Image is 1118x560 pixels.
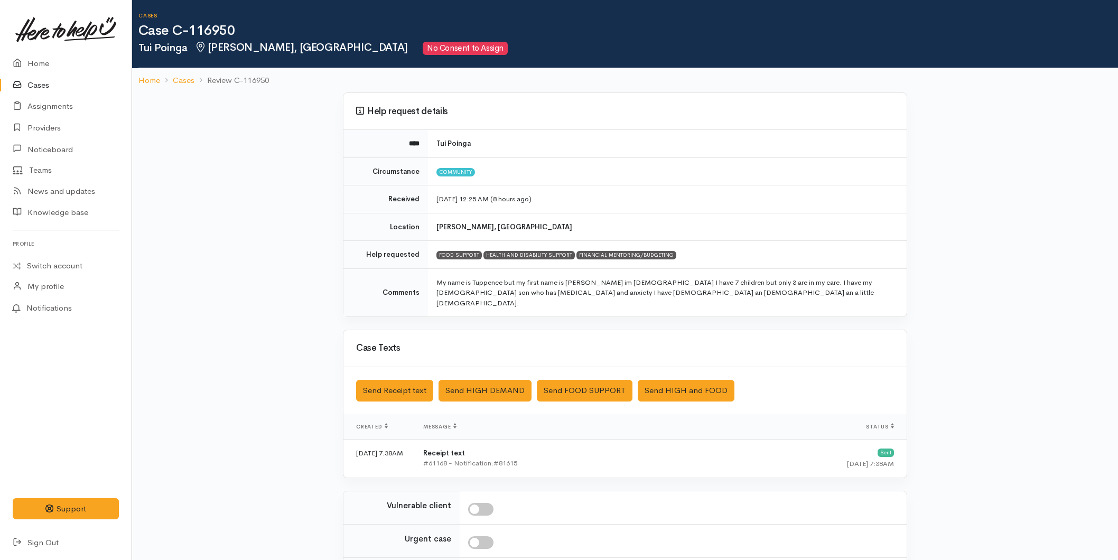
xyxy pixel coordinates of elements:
h6: Cases [138,13,1118,18]
div: FINANCIAL MENTORING/BUDGETING [576,251,676,259]
span: No Consent to Assign [423,42,507,55]
span: Created [356,423,388,430]
div: FOOD SUPPORT [436,251,482,259]
button: Support [13,498,119,520]
h3: Help request details [356,106,894,117]
span: Message [423,423,456,430]
span: Community [436,168,475,176]
h2: Tui Poinga [138,42,1118,55]
td: My name is Tuppence but my first name is [PERSON_NAME] im [DEMOGRAPHIC_DATA] I have 7 children bu... [428,268,907,316]
span: Status [866,423,894,430]
a: Home [138,74,160,87]
b: Receipt text [423,449,465,458]
div: [DATE] 7:38AM [728,459,894,469]
h6: Profile [13,237,119,251]
button: Send HIGH DEMAND [439,380,532,402]
td: [DATE] 12:25 AM (8 hours ago) [428,185,907,213]
h1: Case C-116950 [138,23,1118,39]
h3: Case Texts [356,343,894,353]
div: Sent [878,449,894,457]
td: Location [343,213,428,241]
td: Circumstance [343,157,428,185]
b: [PERSON_NAME], [GEOGRAPHIC_DATA] [436,222,572,231]
span: [PERSON_NAME], [GEOGRAPHIC_DATA] [194,41,408,54]
b: Tui Poinga [436,139,471,148]
button: Send Receipt text [356,380,433,402]
div: HEALTH AND DISABILITY SUPPORT [483,251,575,259]
label: Vulnerable client [387,500,451,512]
label: Urgent case [405,533,451,545]
div: #61168 - Notification:#81615 [423,458,711,469]
button: Send FOOD SUPPORT [537,380,632,402]
a: Cases [173,74,194,87]
li: Review C-116950 [194,74,269,87]
button: Send HIGH and FOOD [638,380,734,402]
td: Received [343,185,428,213]
nav: breadcrumb [132,68,1118,93]
td: Help requested [343,241,428,269]
td: Comments [343,268,428,316]
td: [DATE] 7:38AM [343,439,415,478]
